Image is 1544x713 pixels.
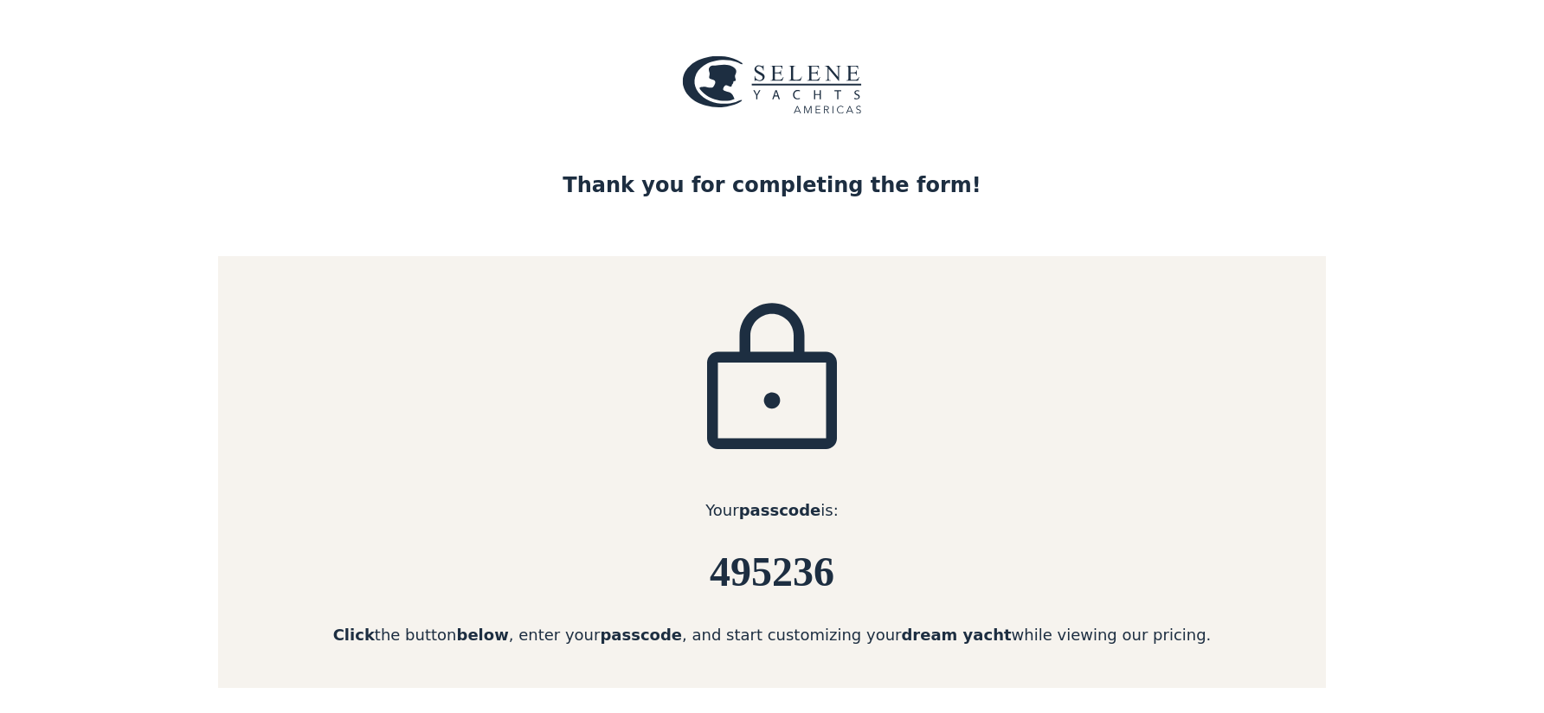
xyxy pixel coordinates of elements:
strong: passcode [600,626,682,644]
strong: passcode [739,501,821,519]
div: Thank you for completing the form! [563,170,981,201]
h6: 495236 [218,549,1326,595]
strong: below [457,626,509,644]
strong: Click [333,626,375,644]
strong: dream yacht [901,626,1011,644]
img: logo [682,55,862,114]
div: the button , enter your , and start customizing your while viewing our pricing. [218,623,1326,646]
img: icon [685,298,859,471]
div: Your is: [218,498,1326,522]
